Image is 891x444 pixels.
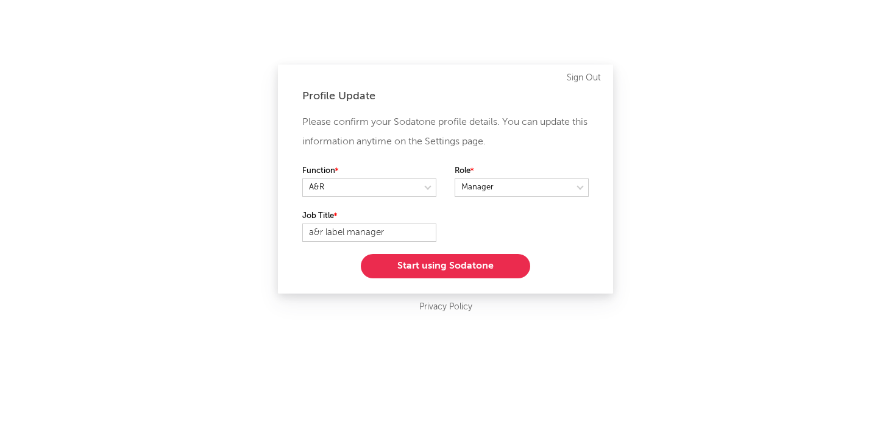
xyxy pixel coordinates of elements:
[302,209,436,224] label: Job Title
[302,89,589,104] div: Profile Update
[567,71,601,85] a: Sign Out
[302,113,589,152] p: Please confirm your Sodatone profile details. You can update this information anytime on the Sett...
[419,300,472,315] a: Privacy Policy
[361,254,530,278] button: Start using Sodatone
[455,164,589,178] label: Role
[302,164,436,178] label: Function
